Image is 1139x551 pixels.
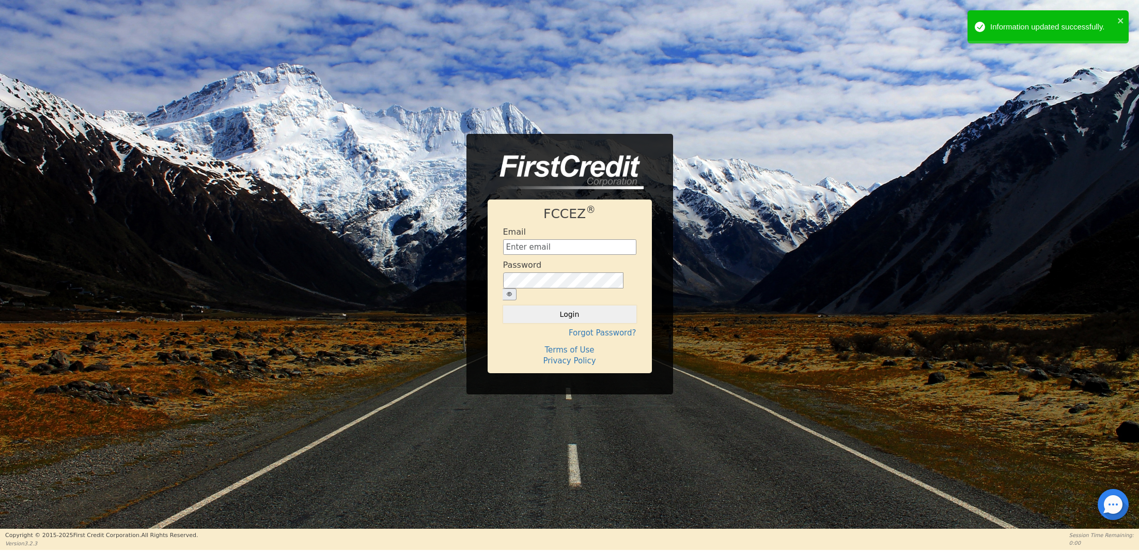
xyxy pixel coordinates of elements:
button: close [1117,14,1125,26]
h4: Forgot Password? [503,328,636,338]
p: 0:00 [1069,539,1134,547]
button: Login [503,305,636,323]
input: password [503,272,623,289]
h4: Email [503,227,526,237]
sup: ® [586,204,596,215]
h1: FCCEZ [503,206,636,222]
div: Information updated successfully. [990,21,1114,33]
p: Version 3.2.3 [5,540,198,547]
img: logo-CMu_cnol.png [488,155,644,189]
h4: Password [503,260,542,270]
p: Session Time Remaining: [1069,531,1134,539]
input: Enter email [503,239,636,255]
h4: Privacy Policy [503,356,636,365]
span: All Rights Reserved. [141,532,198,539]
p: Copyright © 2015- 2025 First Credit Corporation. [5,531,198,540]
h4: Terms of Use [503,345,636,355]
